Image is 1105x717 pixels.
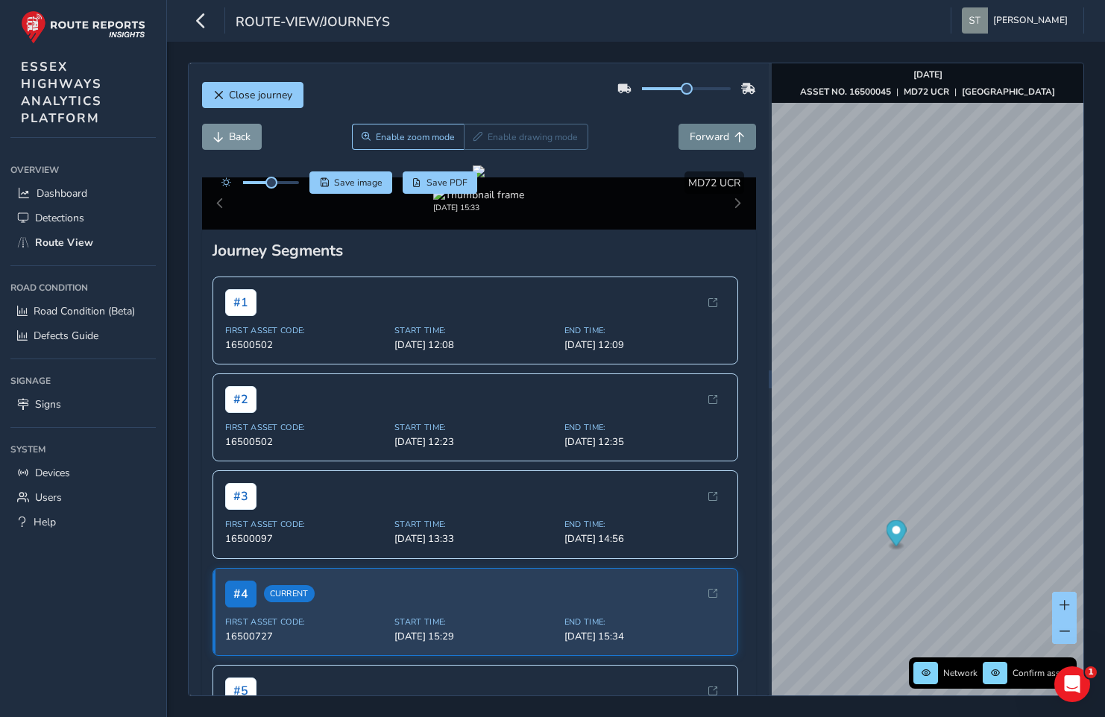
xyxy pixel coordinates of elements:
span: Forward [690,130,729,144]
span: First Asset Code: [225,616,386,628]
span: Route View [35,236,93,250]
span: # 2 [225,386,256,413]
span: 16500097 [225,532,386,546]
span: # 1 [225,289,256,316]
span: 16500502 [225,338,386,352]
span: # 5 [225,677,256,704]
iframe: Intercom live chat [1054,666,1090,702]
button: Close journey [202,82,303,108]
span: End Time: [564,519,725,530]
div: Journey Segments [212,240,746,261]
span: Detections [35,211,84,225]
a: Detections [10,206,156,230]
button: Save [309,171,392,194]
span: End Time: [564,325,725,336]
span: MD72 UCR [688,176,740,190]
span: [PERSON_NAME] [993,7,1068,34]
strong: [DATE] [913,69,942,80]
div: [DATE] 15:33 [433,202,524,213]
span: [DATE] 14:56 [564,532,725,546]
span: Save PDF [426,177,467,189]
span: Help [34,515,56,529]
span: [DATE] 15:29 [394,630,555,643]
a: Devices [10,461,156,485]
button: Forward [679,124,756,150]
span: # 4 [225,581,256,607]
span: Back [229,130,251,144]
span: End Time: [564,616,725,628]
span: Signs [35,397,61,411]
div: | | [800,86,1055,98]
span: Current [264,585,315,602]
div: Overview [10,159,156,181]
span: Save image [334,177,382,189]
span: # 3 [225,483,256,510]
img: rr logo [21,10,145,44]
span: Confirm assets [1013,667,1072,679]
span: Start Time: [394,616,555,628]
button: Back [202,124,262,150]
span: route-view/journeys [236,13,390,34]
a: Road Condition (Beta) [10,299,156,323]
span: [DATE] 12:09 [564,338,725,352]
button: PDF [403,171,478,194]
button: [PERSON_NAME] [962,7,1073,34]
span: Start Time: [394,325,555,336]
a: Users [10,485,156,510]
span: Road Condition (Beta) [34,304,135,318]
div: Map marker [887,520,907,551]
span: Devices [35,466,70,480]
strong: MD72 UCR [904,86,949,98]
span: Defects Guide [34,329,98,343]
a: Defects Guide [10,323,156,348]
span: [DATE] 12:08 [394,338,555,352]
span: Close journey [229,88,292,102]
strong: ASSET NO. 16500045 [800,86,891,98]
div: System [10,438,156,461]
span: End Time: [564,422,725,433]
span: 16500727 [225,630,386,643]
div: Signage [10,370,156,392]
div: Road Condition [10,277,156,299]
span: [DATE] 13:33 [394,532,555,546]
a: Route View [10,230,156,255]
span: ESSEX HIGHWAYS ANALYTICS PLATFORM [21,58,102,127]
span: Start Time: [394,422,555,433]
button: Zoom [352,124,465,150]
span: 16500502 [225,435,386,449]
img: diamond-layout [962,7,988,34]
a: Signs [10,392,156,417]
a: Dashboard [10,181,156,206]
span: [DATE] 12:35 [564,435,725,449]
span: 1 [1085,666,1097,678]
span: Users [35,490,62,505]
span: [DATE] 12:23 [394,435,555,449]
span: Network [943,667,977,679]
span: [DATE] 15:34 [564,630,725,643]
span: Dashboard [37,186,87,200]
span: First Asset Code: [225,422,386,433]
span: First Asset Code: [225,519,386,530]
strong: [GEOGRAPHIC_DATA] [962,86,1055,98]
a: Help [10,510,156,534]
span: First Asset Code: [225,325,386,336]
span: Enable zoom mode [376,131,455,143]
img: Thumbnail frame [433,188,524,202]
span: Start Time: [394,519,555,530]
